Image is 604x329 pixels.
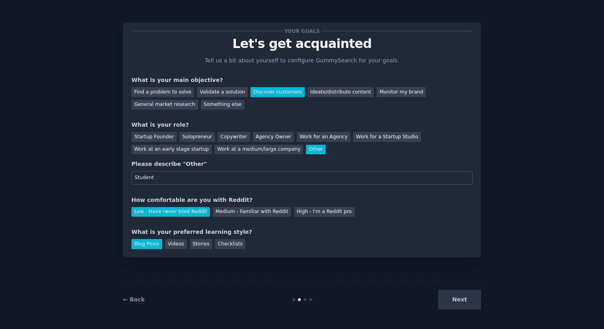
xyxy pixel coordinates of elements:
[353,132,421,142] div: Work for a Startup Studio
[131,171,473,185] input: Your role
[218,132,250,142] div: Copywriter
[253,132,294,142] div: Agency Owner
[131,228,473,236] div: What is your preferred learning style?
[123,296,145,303] a: ← Back
[131,239,162,249] div: Blog Posts
[201,56,403,65] p: Tell us a bit about yourself to configure GummySearch for your goals.
[294,207,355,217] div: High - I'm a Reddit pro
[283,27,321,35] span: Your goals
[215,145,303,155] div: Work at a medium/large company
[131,196,473,204] div: How comfortable are you with Reddit?
[131,160,473,168] div: Please describe "Other"
[179,132,215,142] div: Solopreneur
[131,121,473,129] div: What is your role?
[308,87,374,97] div: Ideate/distribute content
[306,145,326,155] div: Other
[131,100,198,110] div: General market research
[131,132,177,142] div: Startup Founder
[190,239,212,249] div: Stories
[297,132,350,142] div: Work for an Agency
[197,87,248,97] div: Validate a solution
[377,87,426,97] div: Monitor my brand
[213,207,291,217] div: Medium - Familiar with Reddit
[201,100,244,110] div: Something else
[131,207,210,217] div: Low - Have never tried Reddit
[215,239,245,249] div: Checklists
[250,87,304,97] div: Discover customers
[131,87,194,97] div: Find a problem to solve
[131,145,212,155] div: Work at an early stage startup
[131,37,473,51] p: Let's get acquainted
[165,239,187,249] div: Videos
[131,76,473,84] div: What is your main objective?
